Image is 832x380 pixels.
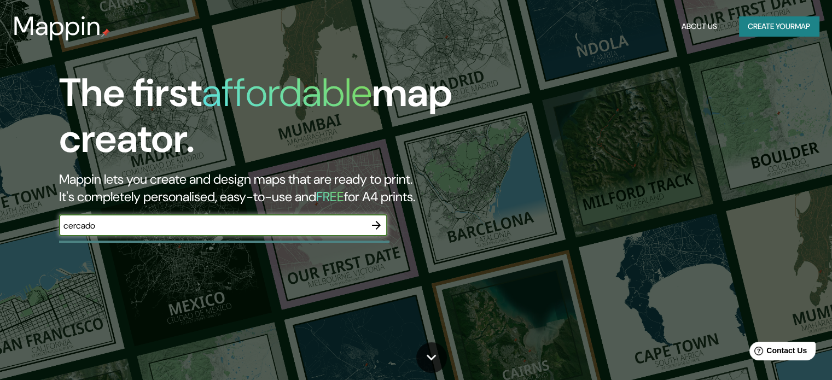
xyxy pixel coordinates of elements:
h1: The first map creator. [59,70,475,171]
button: About Us [677,16,722,37]
h3: Mappin [13,11,101,42]
h2: Mappin lets you create and design maps that are ready to print. It's completely personalised, eas... [59,171,475,206]
input: Choose your favourite place [59,219,365,232]
h1: affordable [202,67,372,118]
img: mappin-pin [101,28,110,37]
button: Create yourmap [739,16,819,37]
iframe: Help widget launcher [735,337,820,368]
h5: FREE [316,188,344,205]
